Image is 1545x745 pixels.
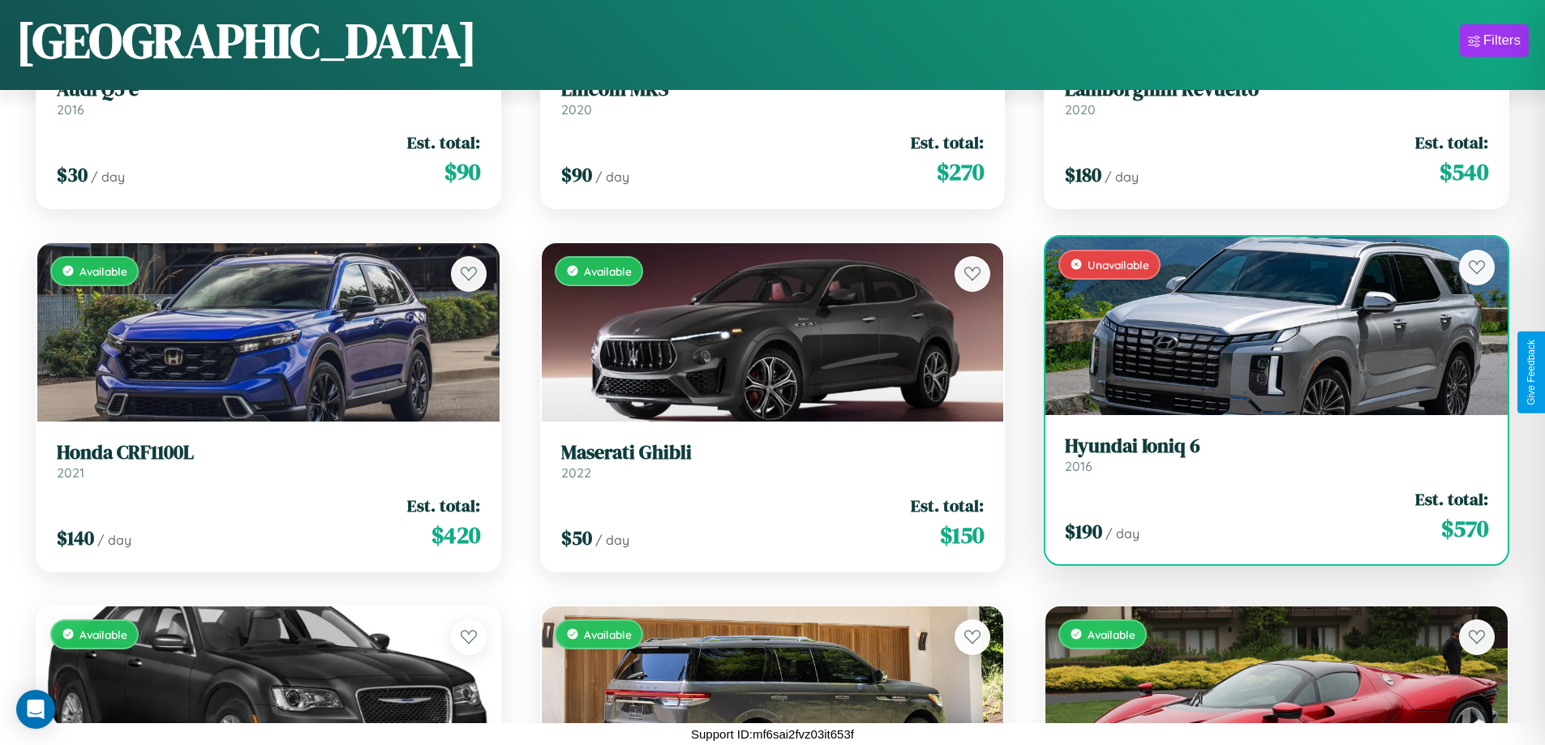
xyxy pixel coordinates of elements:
[1088,258,1149,272] span: Unavailable
[911,131,984,154] span: Est. total:
[97,532,131,548] span: / day
[1065,518,1102,545] span: $ 190
[595,169,629,185] span: / day
[57,441,480,481] a: Honda CRF1100L2021
[1065,161,1101,188] span: $ 180
[691,723,854,745] p: Support ID: mf6sai2fvz03it653f
[561,78,985,101] h3: Lincoln MKS
[1440,156,1488,188] span: $ 540
[1088,627,1135,641] span: Available
[1460,24,1529,57] button: Filters
[1526,340,1537,405] div: Give Feedback
[1105,525,1139,542] span: / day
[444,156,480,188] span: $ 90
[561,101,592,118] span: 2020
[431,519,480,551] span: $ 420
[561,441,985,481] a: Maserati Ghibli2022
[1065,78,1488,118] a: Lamborghini Revuelto2020
[1065,78,1488,101] h3: Lamborghini Revuelto
[79,264,127,278] span: Available
[57,78,480,101] h3: Audi Q5 e
[561,78,985,118] a: Lincoln MKS2020
[57,101,84,118] span: 2016
[595,532,629,548] span: / day
[1483,32,1521,49] div: Filters
[79,627,127,641] span: Available
[16,7,477,74] h1: [GEOGRAPHIC_DATA]
[1065,435,1488,474] a: Hyundai Ioniq 62016
[561,465,591,481] span: 2022
[561,161,592,188] span: $ 90
[57,441,480,465] h3: Honda CRF1100L
[1065,458,1092,474] span: 2016
[1105,169,1139,185] span: / day
[561,441,985,465] h3: Maserati Ghibli
[1065,101,1096,118] span: 2020
[584,264,632,278] span: Available
[57,524,94,551] span: $ 140
[1441,512,1488,545] span: $ 570
[1415,131,1488,154] span: Est. total:
[937,156,984,188] span: $ 270
[16,690,55,729] div: Open Intercom Messenger
[57,161,88,188] span: $ 30
[57,78,480,118] a: Audi Q5 e2016
[561,524,592,551] span: $ 50
[407,494,480,517] span: Est. total:
[911,494,984,517] span: Est. total:
[57,465,84,481] span: 2021
[407,131,480,154] span: Est. total:
[584,627,632,641] span: Available
[940,519,984,551] span: $ 150
[1415,487,1488,511] span: Est. total:
[1065,435,1488,458] h3: Hyundai Ioniq 6
[91,169,125,185] span: / day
